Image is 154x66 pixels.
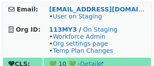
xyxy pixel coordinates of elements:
[53,33,105,40] a: Workforce Admin
[79,26,81,33] strong: /
[53,40,108,47] a: Org settings page
[83,26,117,33] a: On Staging
[49,13,102,20] span: •
[49,33,113,54] span: • • •
[53,13,102,20] a: User on Staging
[17,6,38,13] strong: Email:
[16,26,41,33] strong: Org ID:
[49,26,77,33] a: 113MY3
[53,47,113,54] a: Temp Plan Changes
